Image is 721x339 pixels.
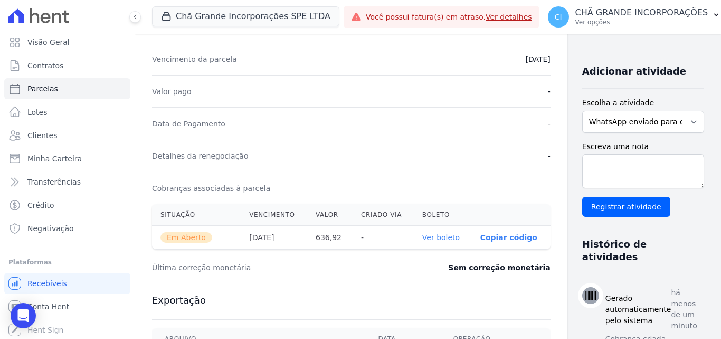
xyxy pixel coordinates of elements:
h3: Exportação [152,294,551,307]
th: Criado via [353,204,414,226]
p: Ver opções [575,18,708,26]
span: CI [555,13,562,21]
th: Vencimento [241,204,307,226]
dt: Vencimento da parcela [152,54,237,65]
span: Contratos [27,60,63,71]
th: Valor [307,204,353,226]
dd: [DATE] [525,54,550,65]
th: Boleto [414,204,472,226]
a: Minha Carteira [4,148,130,169]
dd: Sem correção monetária [448,262,550,273]
label: Escolha a atividade [582,97,704,108]
th: Situação [152,204,241,226]
th: 636,92 [307,226,353,250]
span: Você possui fatura(s) em atraso. [366,12,532,23]
span: Transferências [27,177,81,187]
span: Negativação [27,223,74,234]
label: Escreva uma nota [582,141,704,152]
a: Visão Geral [4,32,130,53]
a: Clientes [4,125,130,146]
a: Ver boleto [422,233,460,242]
th: - [353,226,414,250]
div: Open Intercom Messenger [11,303,36,328]
a: Transferências [4,171,130,193]
span: Minha Carteira [27,153,82,164]
a: Recebíveis [4,273,130,294]
span: Lotes [27,107,48,117]
dd: - [548,151,551,161]
a: Parcelas [4,78,130,99]
dt: Data de Pagamento [152,118,225,129]
th: [DATE] [241,226,307,250]
dt: Detalhes da renegociação [152,151,249,161]
input: Registrar atividade [582,197,670,217]
a: Lotes [4,102,130,123]
p: CHÃ GRANDE INCORPORAÇÕES [575,7,708,18]
a: Contratos [4,55,130,76]
dd: - [548,86,551,97]
a: Negativação [4,218,130,239]
dt: Cobranças associadas à parcela [152,183,270,194]
span: Recebíveis [27,278,67,289]
h3: Adicionar atividade [582,65,686,78]
button: Chã Grande Incorporações SPE LTDA [152,6,339,26]
span: Clientes [27,130,57,141]
div: Plataformas [8,256,126,269]
a: Conta Hent [4,296,130,317]
h3: Gerado automaticamente pelo sistema [605,293,671,326]
h3: Histórico de atividades [582,238,696,263]
span: Parcelas [27,84,58,94]
dd: - [548,118,551,129]
dt: Última correção monetária [152,262,387,273]
span: Crédito [27,200,54,210]
span: Visão Geral [27,37,70,48]
a: Ver detalhes [486,13,532,21]
span: Em Aberto [160,232,212,243]
span: Conta Hent [27,301,69,312]
p: há menos de um minuto [671,287,704,332]
button: Copiar código [480,233,537,242]
dt: Valor pago [152,86,192,97]
a: Crédito [4,195,130,216]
